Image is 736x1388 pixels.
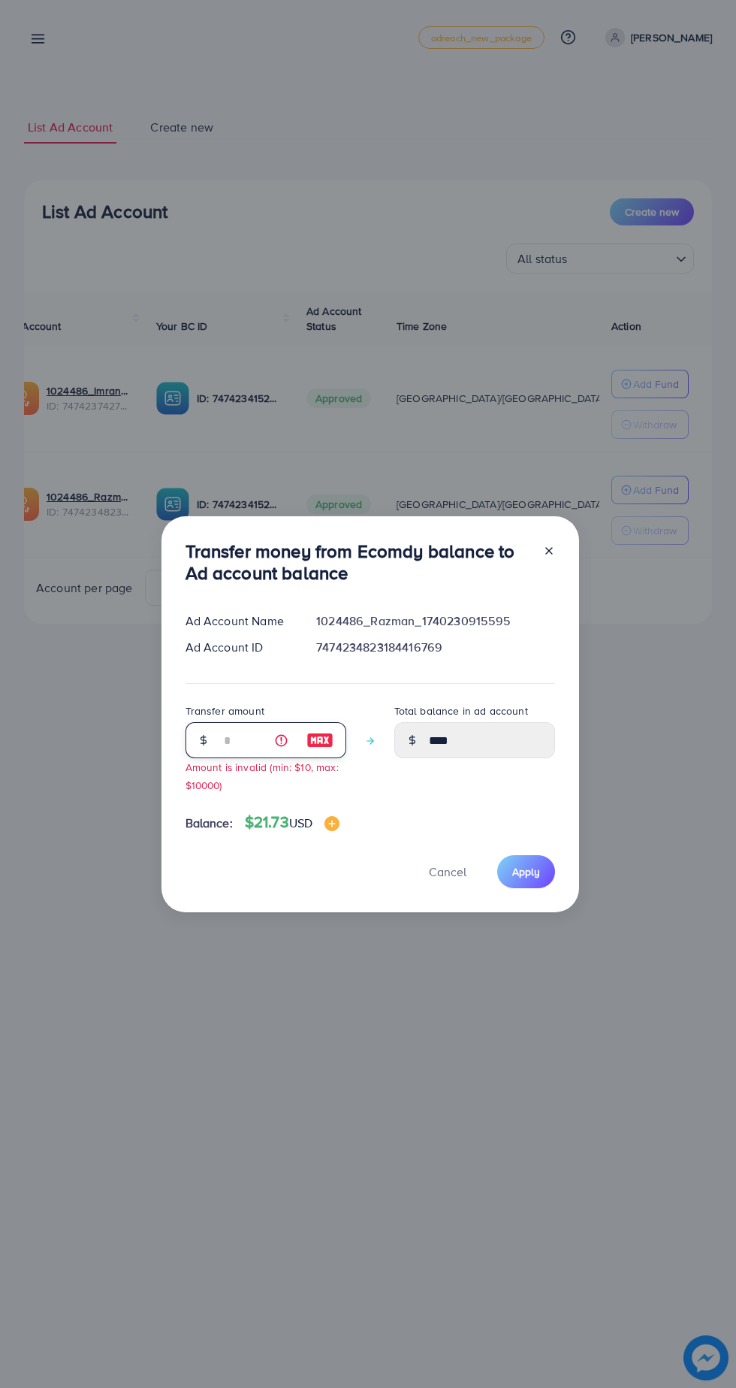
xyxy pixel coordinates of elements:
div: 1024486_Razman_1740230915595 [304,612,566,630]
span: Apply [512,864,540,879]
small: Amount is invalid (min: $10, max: $10000) [186,760,339,791]
button: Cancel [410,855,485,888]
div: Ad Account Name [173,612,305,630]
h4: $21.73 [245,813,339,832]
label: Total balance in ad account [394,703,528,718]
span: Balance: [186,815,233,832]
label: Transfer amount [186,703,264,718]
span: Cancel [429,863,466,880]
button: Apply [497,855,555,888]
img: image [306,731,333,749]
div: 7474234823184416769 [304,639,566,656]
h3: Transfer money from Ecomdy balance to Ad account balance [186,540,531,584]
img: image [324,816,339,831]
span: USD [289,815,312,831]
div: Ad Account ID [173,639,305,656]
